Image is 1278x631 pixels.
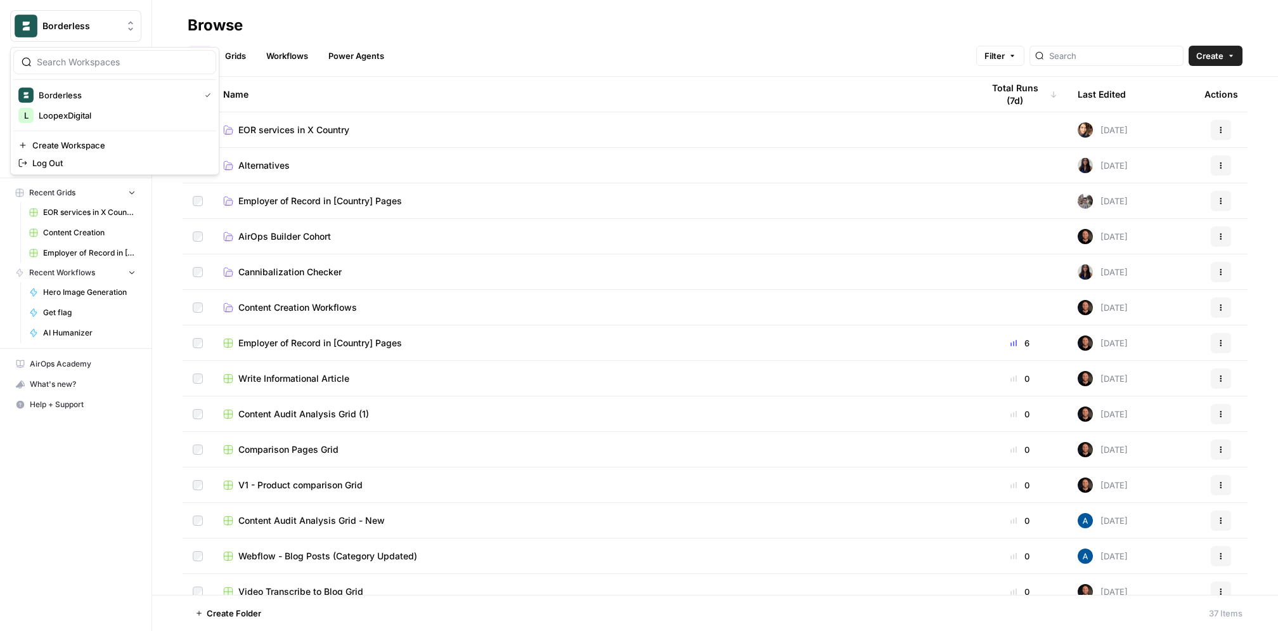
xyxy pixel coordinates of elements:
[1078,478,1093,493] img: 1x5evsl3off9ss8wtc2qenqfsk0y
[1078,229,1128,244] div: [DATE]
[223,159,962,172] a: Alternatives
[983,77,1057,112] div: Total Runs (7d)
[1078,513,1093,528] img: he81ibor8lsei4p3qvg4ugbvimgp
[1078,549,1093,564] img: he81ibor8lsei4p3qvg4ugbvimgp
[23,323,141,343] a: AI Humanizer
[223,77,962,112] div: Name
[1078,264,1128,280] div: [DATE]
[238,408,369,420] span: Content Audit Analysis Grid (1)
[983,337,1057,349] div: 6
[23,282,141,302] a: Hero Image Generation
[1078,442,1128,457] div: [DATE]
[223,124,962,136] a: EOR services in X Country
[983,443,1057,456] div: 0
[43,207,136,218] span: EOR services in X Country
[1078,478,1128,493] div: [DATE]
[1078,513,1128,528] div: [DATE]
[10,394,141,415] button: Help + Support
[238,301,357,314] span: Content Creation Workflows
[976,46,1024,66] button: Filter
[10,10,141,42] button: Workspace: Borderless
[1204,77,1238,112] div: Actions
[11,375,141,394] div: What's new?
[39,89,195,101] span: Borderless
[10,183,141,202] button: Recent Grids
[1078,335,1128,351] div: [DATE]
[32,139,206,152] span: Create Workspace
[13,154,216,172] a: Log Out
[1049,49,1178,62] input: Search
[39,109,206,122] span: LoopexDigital
[1078,407,1128,422] div: [DATE]
[43,327,136,339] span: AI Humanizer
[188,46,212,66] a: All
[223,230,962,243] a: AirOps Builder Cohort
[10,354,141,374] a: AirOps Academy
[238,514,385,527] span: Content Audit Analysis Grid - New
[217,46,254,66] a: Grids
[223,550,962,563] a: Webflow - Blog Posts (Category Updated)
[223,514,962,527] a: Content Audit Analysis Grid - New
[1078,229,1093,244] img: 1x5evsl3off9ss8wtc2qenqfsk0y
[29,187,75,198] span: Recent Grids
[223,585,962,598] a: Video Transcribe to Blog Grid
[1078,122,1128,138] div: [DATE]
[983,550,1057,563] div: 0
[1078,407,1093,422] img: 1x5evsl3off9ss8wtc2qenqfsk0y
[23,302,141,323] a: Get flag
[238,195,402,207] span: Employer of Record in [Country] Pages
[1078,193,1128,209] div: [DATE]
[983,514,1057,527] div: 0
[223,372,962,385] a: Write Informational Article
[23,202,141,223] a: EOR services in X Country
[238,159,290,172] span: Alternatives
[10,374,141,394] button: What's new?
[1078,158,1093,173] img: rox323kbkgutb4wcij4krxobkpon
[13,136,216,154] a: Create Workspace
[223,301,962,314] a: Content Creation Workflows
[238,479,363,491] span: V1 - Product comparison Grid
[207,607,261,620] span: Create Folder
[1078,264,1093,280] img: rox323kbkgutb4wcij4krxobkpon
[24,109,29,122] span: L
[30,358,136,370] span: AirOps Academy
[983,372,1057,385] div: 0
[43,247,136,259] span: Employer of Record in [Country] Pages
[238,550,417,563] span: Webflow - Blog Posts (Category Updated)
[1196,49,1223,62] span: Create
[984,49,1005,62] span: Filter
[238,443,339,456] span: Comparison Pages Grid
[10,263,141,282] button: Recent Workflows
[23,223,141,243] a: Content Creation
[1078,371,1093,386] img: 1x5evsl3off9ss8wtc2qenqfsk0y
[983,479,1057,491] div: 0
[15,15,37,37] img: Borderless Logo
[23,243,141,263] a: Employer of Record in [Country] Pages
[1078,335,1093,351] img: 1x5evsl3off9ss8wtc2qenqfsk0y
[42,20,119,32] span: Borderless
[1189,46,1242,66] button: Create
[238,124,349,136] span: EOR services in X Country
[37,56,208,68] input: Search Workspaces
[223,408,962,420] a: Content Audit Analysis Grid (1)
[1078,584,1128,599] div: [DATE]
[29,267,95,278] span: Recent Workflows
[1078,584,1093,599] img: 1x5evsl3off9ss8wtc2qenqfsk0y
[188,15,243,36] div: Browse
[1078,300,1093,315] img: 1x5evsl3off9ss8wtc2qenqfsk0y
[188,603,269,623] button: Create Folder
[18,88,34,103] img: Borderless Logo
[223,479,962,491] a: V1 - Product comparison Grid
[43,307,136,318] span: Get flag
[223,266,962,278] a: Cannibalization Checker
[30,399,136,410] span: Help + Support
[1078,300,1128,315] div: [DATE]
[259,46,316,66] a: Workflows
[223,195,962,207] a: Employer of Record in [Country] Pages
[43,287,136,298] span: Hero Image Generation
[321,46,392,66] a: Power Agents
[10,47,219,175] div: Workspace: Borderless
[238,337,402,349] span: Employer of Record in [Country] Pages
[223,337,962,349] a: Employer of Record in [Country] Pages
[983,408,1057,420] div: 0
